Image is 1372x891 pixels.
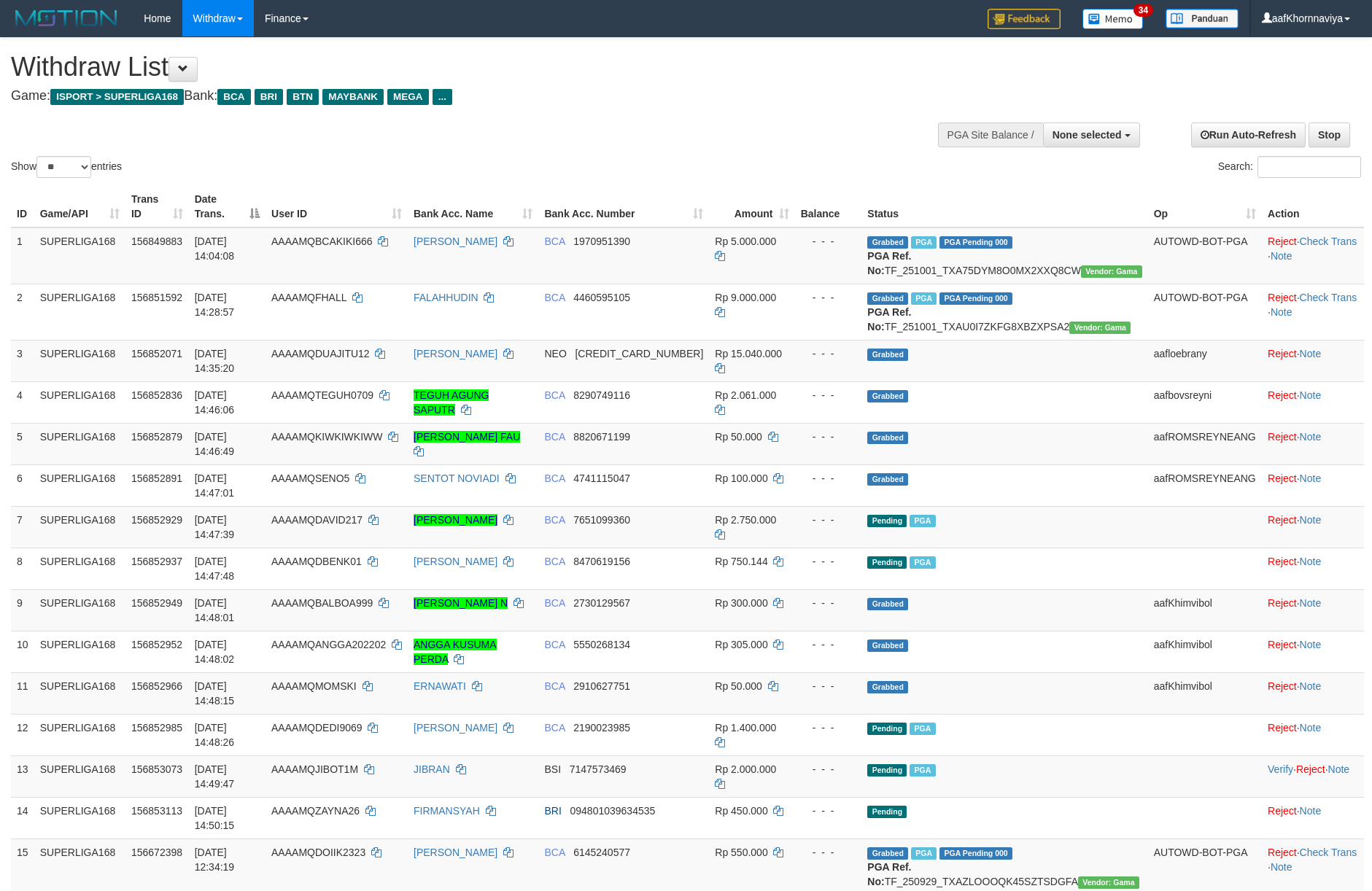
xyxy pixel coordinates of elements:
span: [DATE] 14:48:26 [195,722,235,748]
td: SUPERLIGA168 [34,631,125,672]
div: - - - [801,290,856,305]
span: Copy 8470619156 to clipboard [573,556,630,567]
span: AAAAMQDEDI9069 [271,722,363,734]
td: SUPERLIGA168 [34,340,125,381]
td: 5 [11,423,34,464]
span: ... [433,89,452,105]
span: Copy 4460595105 to clipboard [573,292,630,303]
span: AAAAMQDAVID217 [271,514,363,526]
a: Reject [1268,514,1297,526]
span: Marked by aafsoycanthlai [910,556,935,569]
span: 156852836 [131,389,182,401]
div: - - - [801,596,856,610]
span: Rp 15.040.000 [715,348,782,359]
td: · · [1262,755,1364,797]
td: · [1262,548,1364,589]
div: - - - [801,762,856,777]
span: 156852966 [131,680,182,692]
span: None selected [1053,129,1122,141]
a: Note [1271,250,1292,262]
span: AAAAMQBALBOA999 [271,597,373,609]
td: 9 [11,589,34,631]
span: Marked by aafsoycanthlai [910,515,935,527]
span: Grabbed [867,681,908,693]
td: SUPERLIGA168 [34,672,125,714]
span: BCA [544,680,565,692]
a: [PERSON_NAME] N [414,597,508,609]
td: · [1262,506,1364,548]
a: Note [1300,597,1322,609]
span: Rp 9.000.000 [715,292,776,303]
td: aafloebrany [1148,340,1262,381]
td: 11 [11,672,34,714]
button: None selected [1043,122,1140,147]
th: Game/API: activate to sort column ascending [34,186,125,227]
span: Pending [867,723,907,735]
span: 156853073 [131,763,182,775]
td: SUPERLIGA168 [34,464,125,506]
td: SUPERLIGA168 [34,548,125,589]
div: - - - [801,554,856,569]
span: BCA [544,389,565,401]
td: · · [1262,284,1364,340]
td: · [1262,340,1364,381]
span: PGA Pending [939,847,1012,860]
span: [DATE] 14:47:39 [195,514,235,540]
span: Rp 2.000.000 [715,763,776,775]
span: Marked by aafsoycanthlai [911,292,937,305]
th: Bank Acc. Name: activate to sort column ascending [408,186,538,227]
td: SUPERLIGA168 [34,755,125,797]
span: Rp 5.000.000 [715,236,776,247]
div: - - - [801,388,856,402]
a: [PERSON_NAME] [414,236,497,247]
span: BCA [544,847,565,858]
span: [DATE] 14:48:15 [195,680,235,707]
td: aafROMSREYNEANG [1148,464,1262,506]
td: SUPERLIGA168 [34,284,125,340]
td: 3 [11,340,34,381]
td: · · [1262,227,1364,284]
span: BCA [544,292,565,303]
span: Copy 5550268134 to clipboard [573,639,630,650]
a: Note [1300,639,1322,650]
a: FALAHHUDIN [414,292,478,303]
span: Rp 100.000 [715,472,767,484]
span: 156852929 [131,514,182,526]
img: MOTION_logo.png [11,7,122,29]
span: Copy 4741115047 to clipboard [573,472,630,484]
a: Note [1300,805,1322,817]
b: PGA Ref. No: [867,250,911,276]
span: 156851592 [131,292,182,303]
a: Stop [1309,122,1350,147]
span: 156852891 [131,472,182,484]
span: Copy 1970951390 to clipboard [573,236,630,247]
span: BCA [544,514,565,526]
th: Action [1262,186,1364,227]
span: Copy 6145240577 to clipboard [573,847,630,858]
a: [PERSON_NAME] [414,847,497,858]
a: Note [1271,861,1292,873]
td: · [1262,464,1364,506]
span: Copy 5859457140486971 to clipboard [575,348,703,359]
span: 34 [1133,4,1153,17]
span: BCA [217,89,250,105]
td: SUPERLIGA168 [34,423,125,464]
td: · [1262,797,1364,839]
span: Grabbed [867,598,908,610]
img: Feedback.jpg [988,9,1061,29]
a: Reject [1268,348,1297,359]
a: Check Trans [1300,236,1357,247]
span: [DATE] 14:35:20 [195,348,235,374]
a: Reject [1268,292,1297,303]
td: 2 [11,284,34,340]
span: AAAAMQDOIIK2323 [271,847,365,858]
td: 8 [11,548,34,589]
a: Note [1300,514,1322,526]
span: Rp 1.400.000 [715,722,776,734]
td: SUPERLIGA168 [34,797,125,839]
span: [DATE] 14:48:02 [195,639,235,665]
td: aafKhimvibol [1148,589,1262,631]
span: Copy 7651099360 to clipboard [573,514,630,526]
h1: Withdraw List [11,52,900,82]
span: Rp 450.000 [715,805,767,817]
